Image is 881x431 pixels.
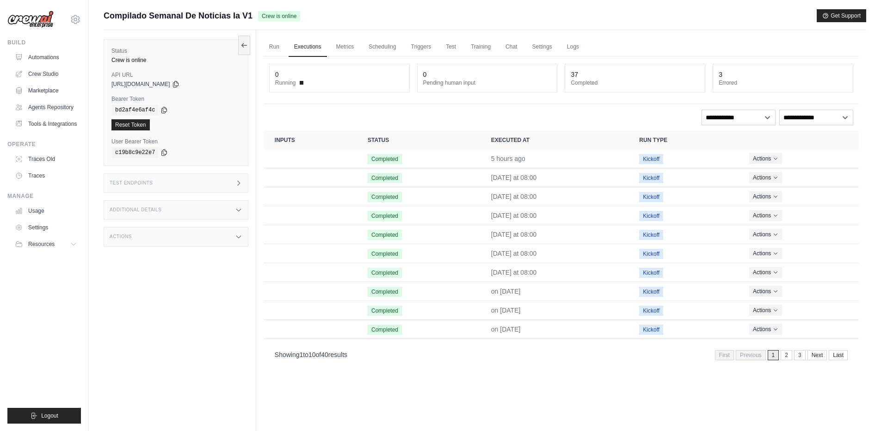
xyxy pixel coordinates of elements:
label: Bearer Token [111,95,240,103]
button: Actions for execution [749,305,782,316]
a: Settings [526,37,557,57]
time: September 27, 2025 at 08:00 BST [491,212,537,219]
span: Completed [368,173,402,183]
button: Actions for execution [749,172,782,183]
span: Completed [368,192,402,202]
span: Completed [368,154,402,164]
time: September 24, 2025 at 08:00 BST [491,269,537,276]
nav: Pagination [715,350,848,360]
a: Tools & Integrations [11,117,81,131]
a: Training [465,37,496,57]
span: Kickoff [639,173,663,183]
a: Test [440,37,462,57]
span: First [715,350,734,360]
div: Operate [7,141,81,148]
span: Previous [736,350,766,360]
span: Resources [28,240,55,248]
time: September 22, 2025 at 08:00 BST [491,307,521,314]
th: Status [357,131,480,149]
a: Marketplace [11,83,81,98]
span: [URL][DOMAIN_NAME] [111,80,170,88]
h3: Additional Details [110,207,161,213]
div: 0 [423,70,427,79]
button: Actions for execution [749,267,782,278]
section: Crew executions table [264,131,859,366]
code: bd2af4e6af4c [111,105,159,116]
span: Kickoff [639,249,663,259]
a: Automations [11,50,81,65]
a: Scheduling [363,37,401,57]
span: 1 [300,351,303,358]
th: Inputs [264,131,357,149]
button: Logout [7,408,81,424]
button: Actions for execution [749,286,782,297]
span: Completed [368,287,402,297]
a: Settings [11,220,81,235]
img: Logo [7,11,54,28]
a: Agents Repository [11,100,81,115]
button: Actions for execution [749,153,782,164]
span: 10 [308,351,316,358]
dt: Pending human input [423,79,552,86]
time: September 26, 2025 at 08:00 BST [491,231,537,238]
button: Actions for execution [749,324,782,335]
a: Last [829,350,848,360]
span: 40 [321,351,328,358]
span: Kickoff [639,192,663,202]
a: Metrics [331,37,360,57]
span: Kickoff [639,306,663,316]
div: Manage [7,192,81,200]
time: September 30, 2025 at 08:00 BST [491,155,525,162]
a: 3 [794,350,806,360]
div: 3 [719,70,722,79]
a: 2 [781,350,792,360]
time: September 23, 2025 at 08:00 BST [491,288,521,295]
span: Kickoff [639,230,663,240]
time: September 21, 2025 at 08:00 BST [491,326,521,333]
a: Executions [289,37,327,57]
span: Kickoff [639,325,663,335]
p: Showing to of results [275,350,347,359]
a: Reset Token [111,119,150,130]
span: Completed [368,268,402,278]
a: Next [807,350,827,360]
button: Resources [11,237,81,252]
time: September 25, 2025 at 08:00 BST [491,250,537,257]
a: Triggers [406,37,437,57]
dt: Errored [719,79,847,86]
span: Completed [368,211,402,221]
label: API URL [111,71,240,79]
span: 1 [768,350,779,360]
a: Run [264,37,285,57]
div: 37 [571,70,578,79]
span: Completed [368,249,402,259]
span: Compilado Semanal De Noticias Ia V1 [104,9,253,22]
span: Kickoff [639,287,663,297]
span: Kickoff [639,154,663,164]
th: Run Type [628,131,738,149]
a: Crew Studio [11,67,81,81]
button: Actions for execution [749,210,782,221]
span: Completed [368,230,402,240]
button: Actions for execution [749,248,782,259]
a: Logs [561,37,585,57]
button: Actions for execution [749,191,782,202]
span: Running [275,79,296,86]
button: Get Support [817,9,866,22]
div: Crew is online [111,56,240,64]
span: Completed [368,325,402,335]
span: Crew is online [258,11,300,21]
span: Completed [368,306,402,316]
a: Chat [500,37,523,57]
div: Build [7,39,81,46]
label: Status [111,47,240,55]
span: Kickoff [639,211,663,221]
label: User Bearer Token [111,138,240,145]
span: Kickoff [639,268,663,278]
div: 0 [275,70,279,79]
a: Usage [11,203,81,218]
span: Logout [41,412,58,419]
time: September 29, 2025 at 08:00 BST [491,174,537,181]
h3: Test Endpoints [110,180,153,186]
time: September 28, 2025 at 08:00 BST [491,193,537,200]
